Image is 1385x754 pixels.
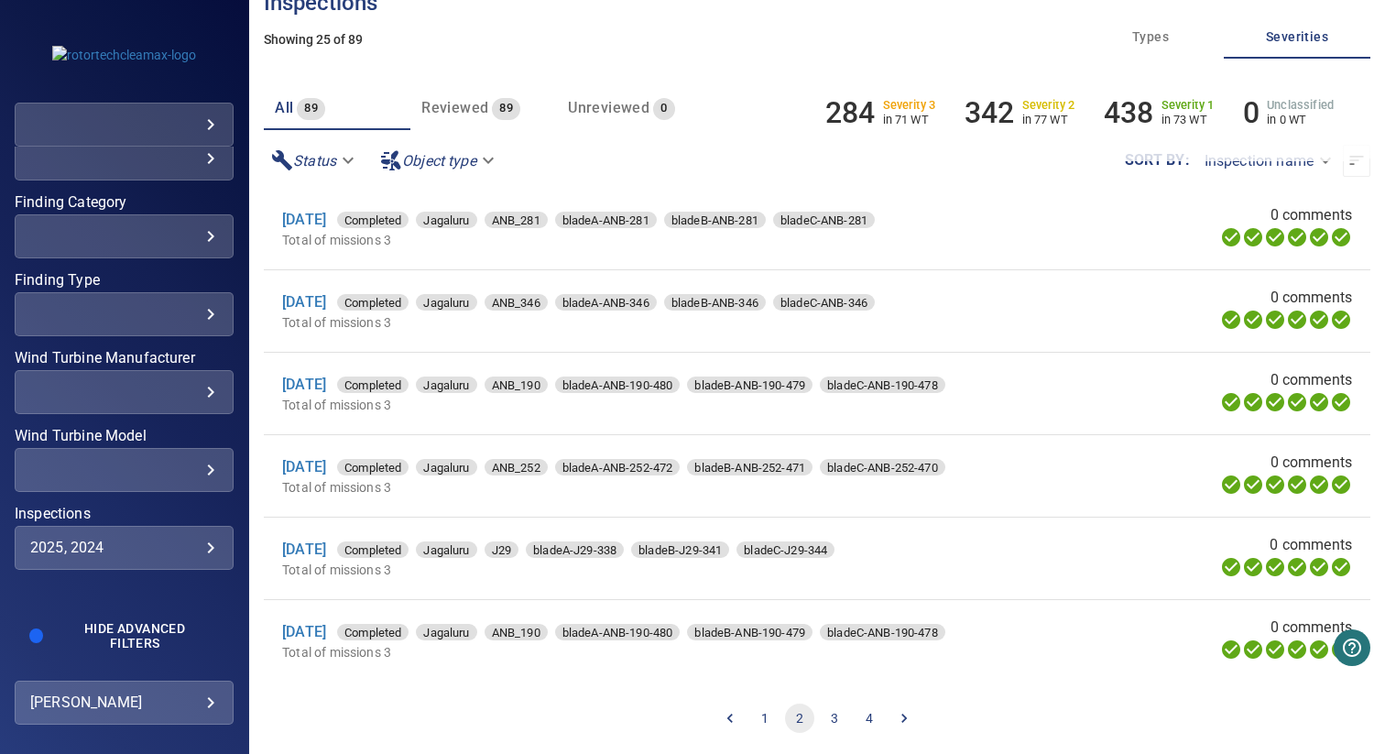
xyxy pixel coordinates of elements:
[337,212,409,228] div: Completed
[1286,474,1308,496] svg: ML Processing 100%
[337,624,409,642] span: Completed
[555,459,681,475] div: bladeA-ANB-252-472
[687,377,812,393] div: bladeB-ANB-190-479
[337,294,409,312] span: Completed
[485,541,518,558] div: J29
[825,95,875,130] h6: 284
[1270,204,1353,226] span: 0 comments
[1242,391,1264,413] svg: Data Formatted 100%
[1220,556,1242,578] svg: Uploading 100%
[50,614,219,658] button: Hide Advanced Filters
[282,478,1085,497] p: Total of missions 3
[526,541,624,558] div: bladeA-J29-338
[1330,556,1352,578] svg: Classification 100%
[889,704,919,733] button: Go to next page
[15,273,234,288] label: Finding Type
[1286,556,1308,578] svg: ML Processing 100%
[416,541,476,560] span: Jagaluru
[416,377,476,395] span: Jagaluru
[664,294,766,312] span: bladeB-ANB-346
[1264,639,1286,661] svg: Selecting 100%
[555,624,681,640] div: bladeA-ANB-190-480
[15,370,234,414] div: Wind Turbine Manufacturer
[1330,226,1352,248] svg: Classification 100%
[402,152,476,169] em: Object type
[1220,639,1242,661] svg: Uploading 100%
[282,643,1085,661] p: Total of missions 3
[282,623,326,640] a: [DATE]
[773,212,875,228] div: bladeC-ANB-281
[555,377,681,393] div: bladeA-ANB-190-480
[855,704,884,733] button: Go to page 4
[820,459,945,475] div: bladeC-ANB-252-470
[555,212,657,230] span: bladeA-ANB-281
[15,103,234,147] div: rotortechcleamax
[416,459,476,475] div: Jagaluru
[820,624,945,642] span: bladeC-ANB-190-478
[264,33,1370,47] h5: Showing 25 of 89
[337,541,409,560] span: Completed
[485,541,518,560] span: J29
[1286,639,1308,661] svg: ML Processing 100%
[555,212,657,228] div: bladeA-ANB-281
[1264,226,1286,248] svg: Selecting 100%
[282,541,326,558] a: [DATE]
[337,459,409,475] div: Completed
[275,99,293,116] span: All
[337,377,409,393] div: Completed
[1220,309,1242,331] svg: Uploading 100%
[337,377,409,395] span: Completed
[30,539,218,556] div: 2025, 2024
[1243,95,1260,130] h6: 0
[631,541,729,560] span: bladeB-J29-341
[416,377,476,393] div: Jagaluru
[15,351,234,366] label: Wind Turbine Manufacturer
[736,541,834,560] span: bladeC-J29-344
[373,145,506,177] div: Object type
[1308,309,1330,331] svg: Matching 100%
[1104,95,1214,130] li: Severity 1
[485,212,548,230] span: ANB_281
[1330,639,1352,661] svg: Classification 100%
[555,624,681,642] span: bladeA-ANB-190-480
[820,704,849,733] button: Go to page 3
[485,294,548,312] span: ANB_346
[485,624,548,642] span: ANB_190
[1308,474,1330,496] svg: Matching 100%
[1242,226,1264,248] svg: Data Formatted 100%
[1022,113,1075,126] p: in 77 WT
[15,137,234,180] div: Wind Turbine Name
[825,95,935,130] li: Severity 3
[1267,113,1334,126] p: in 0 WT
[485,377,548,395] span: ANB_190
[965,95,1014,130] h6: 342
[337,541,409,558] div: Completed
[1286,226,1308,248] svg: ML Processing 100%
[1308,639,1330,661] svg: Matching 100%
[1308,556,1330,578] svg: Matching 100%
[416,459,476,477] span: Jagaluru
[1308,226,1330,248] svg: Matching 100%
[485,294,548,311] div: ANB_346
[1308,391,1330,413] svg: Matching 100%
[687,624,812,642] span: bladeB-ANB-190-479
[965,95,1074,130] li: Severity 2
[1242,309,1264,331] svg: Data Formatted 100%
[293,152,336,169] em: Status
[416,624,476,642] span: Jagaluru
[337,624,409,640] div: Completed
[736,541,834,558] div: bladeC-J29-344
[30,688,218,717] div: [PERSON_NAME]
[555,294,657,311] div: bladeA-ANB-346
[664,212,766,228] div: bladeB-ANB-281
[1270,534,1352,556] span: 0 comments
[773,294,875,311] div: bladeC-ANB-346
[715,704,745,733] button: Go to previous page
[416,541,476,558] div: Jagaluru
[773,294,875,312] span: bladeC-ANB-346
[1330,474,1352,496] svg: Classification 100%
[485,212,548,228] div: ANB_281
[1286,309,1308,331] svg: ML Processing 100%
[1330,309,1352,331] svg: Classification 100%
[1242,556,1264,578] svg: Data Formatted 100%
